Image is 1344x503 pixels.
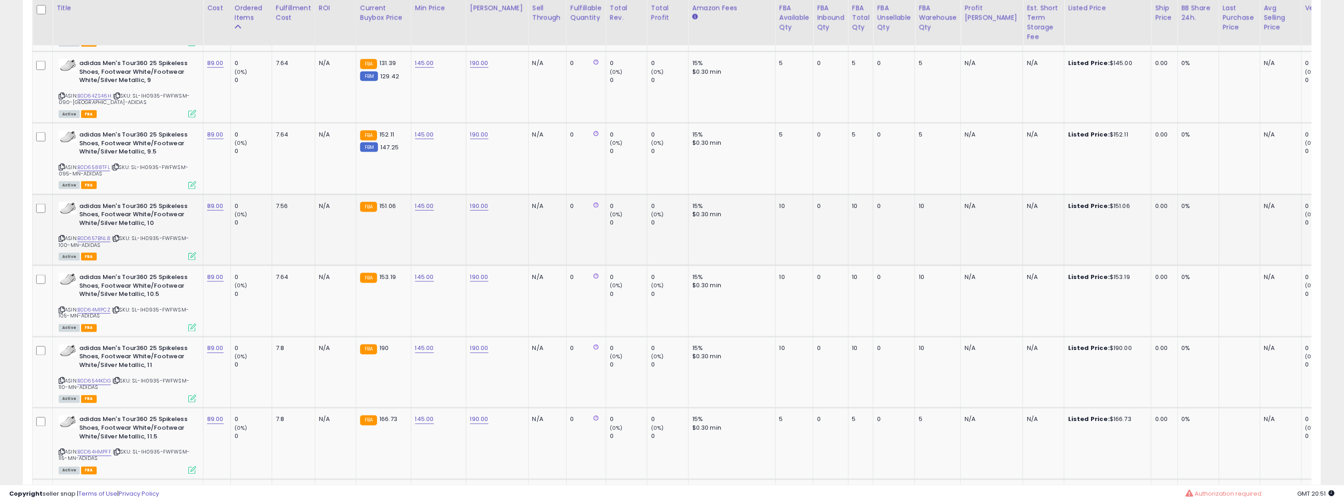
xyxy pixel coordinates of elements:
div: N/A [1027,344,1057,353]
div: 0 [877,273,908,281]
a: 89.00 [207,344,224,353]
b: adidas Men's Tour360 25 Spikeless Shoes, Footwear White/Footwear White/Silver Metallic, 11 [79,344,191,372]
span: 2025-08-12 20:51 GMT [1298,489,1335,498]
div: Ship Price [1155,3,1174,22]
div: 0 [610,416,647,424]
div: $0.30 min [692,281,768,290]
img: 3180anKJO+L._SL40_.jpg [59,273,77,285]
div: FBA Total Qty [852,3,870,32]
small: (0%) [610,282,623,289]
a: 89.00 [207,415,224,424]
span: All listings currently available for purchase on Amazon [59,395,80,403]
small: (0%) [651,425,664,432]
div: 0 [571,59,599,67]
div: 10 [779,202,806,210]
small: (0%) [610,68,623,76]
small: (0%) [651,353,664,361]
div: N/A [965,344,1016,353]
div: 0 [1306,416,1343,424]
div: $0.30 min [692,424,768,432]
b: Listed Price: [1068,59,1110,67]
div: 15% [692,344,768,353]
div: 10 [852,273,867,281]
div: ASIN: [59,131,196,188]
span: All listings currently available for purchase on Amazon [59,181,80,189]
small: FBA [360,202,377,212]
div: 0 [610,76,647,84]
small: (0%) [235,211,247,218]
span: 131.39 [379,59,396,67]
div: Sell Through [532,3,563,22]
small: FBA [360,344,377,355]
small: (0%) [235,282,247,289]
div: 0 [651,59,688,67]
a: B0D6544KDG [77,377,111,385]
span: | SKU: SL-IH0935-FWFWSM-100-MN-ADIDAS [59,235,189,248]
span: FBA [81,110,97,118]
span: | SKU: SL-IH0935-FWFWSM-090-[GEOGRAPHIC_DATA]-ADIDAS [59,92,190,106]
div: 15% [692,202,768,210]
div: 7.64 [276,59,308,67]
div: 0% [1182,131,1212,139]
a: 145.00 [415,415,434,424]
div: 0 [235,202,272,210]
div: Fulfillment Cost [276,3,311,22]
b: Listed Price: [1068,130,1110,139]
div: 0 [610,361,647,369]
div: 0 [1306,202,1343,210]
small: FBA [360,416,377,426]
div: Total Profit [651,3,685,22]
small: (0%) [1306,68,1318,76]
a: 145.00 [415,273,434,282]
div: $145.00 [1068,59,1144,67]
small: (0%) [651,139,664,147]
b: Listed Price: [1068,202,1110,210]
a: 89.00 [207,202,224,211]
a: 145.00 [415,202,434,211]
div: N/A [532,273,560,281]
div: N/A [1264,131,1295,139]
b: adidas Men's Tour360 25 Spikeless Shoes, Footwear White/Footwear White/Silver Metallic, 9.5 [79,131,191,159]
div: 0% [1182,344,1212,353]
div: 0 [817,131,841,139]
b: Listed Price: [1068,344,1110,353]
div: BB Share 24h. [1182,3,1215,22]
div: 5 [852,416,867,424]
span: FBA [81,324,97,332]
div: N/A [1264,59,1295,67]
img: 3180anKJO+L._SL40_.jpg [59,416,77,428]
div: 0% [1182,273,1212,281]
div: 7.8 [276,344,308,353]
span: 152.11 [379,130,394,139]
div: 5 [852,59,867,67]
img: 3180anKJO+L._SL40_.jpg [59,131,77,143]
div: 0 [235,432,272,441]
div: N/A [532,416,560,424]
div: $0.30 min [692,139,768,147]
div: 0 [1306,273,1343,281]
div: N/A [965,416,1016,424]
div: 0 [651,290,688,298]
b: Listed Price: [1068,415,1110,424]
div: 10 [919,202,954,210]
a: B0D657BNL8 [77,235,110,242]
div: 0.00 [1155,202,1170,210]
small: (0%) [651,282,664,289]
div: N/A [532,202,560,210]
small: FBA [360,273,377,283]
div: 0 [817,273,841,281]
div: $152.11 [1068,131,1144,139]
div: 0 [610,219,647,227]
div: 0.00 [1155,131,1170,139]
a: B0D64ZS46H [77,92,111,100]
div: 0 [571,344,599,353]
small: FBA [360,59,377,69]
div: Profit [PERSON_NAME] [965,3,1019,22]
span: FBA [81,467,97,475]
div: N/A [319,273,349,281]
span: FBA [81,395,97,403]
a: B0D64HMPFF [77,448,111,456]
a: 89.00 [207,273,224,282]
div: 0 [651,432,688,441]
div: $0.30 min [692,210,768,219]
